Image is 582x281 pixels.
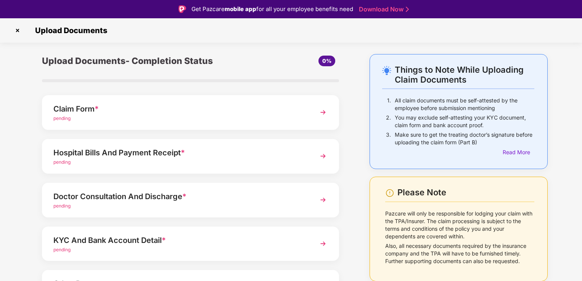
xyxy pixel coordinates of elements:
[387,97,391,112] p: 1.
[53,203,71,209] span: pending
[385,242,534,265] p: Also, all necessary documents required by the insurance company and the TPA will have to be furni...
[386,114,391,129] p: 2.
[406,5,409,13] img: Stroke
[385,210,534,240] p: Pazcare will only be responsible for lodging your claim with the TPA/Insurer. The claim processin...
[53,234,305,246] div: KYC And Bank Account Detail
[53,103,305,115] div: Claim Form
[385,188,394,198] img: svg+xml;base64,PHN2ZyBpZD0iV2FybmluZ18tXzI0eDI0IiBkYXRhLW5hbWU9Ildhcm5pbmcgLSAyNHgyNCIgeG1sbnM9Im...
[386,131,391,146] p: 3.
[53,190,305,203] div: Doctor Consultation And Discharge
[395,65,534,85] div: Things to Note While Uploading Claim Documents
[316,149,330,163] img: svg+xml;base64,PHN2ZyBpZD0iTmV4dCIgeG1sbnM9Imh0dHA6Ly93d3cudzMub3JnLzIwMDAvc3ZnIiB3aWR0aD0iMzYiIG...
[316,193,330,207] img: svg+xml;base64,PHN2ZyBpZD0iTmV4dCIgeG1sbnM9Imh0dHA6Ly93d3cudzMub3JnLzIwMDAvc3ZnIiB3aWR0aD0iMzYiIG...
[53,147,305,159] div: Hospital Bills And Payment Receipt
[359,5,407,13] a: Download Now
[11,24,24,37] img: svg+xml;base64,PHN2ZyBpZD0iQ3Jvc3MtMzJ4MzIiIHhtbG5zPSJodHRwOi8vd3d3LnczLm9yZy8yMDAwL3N2ZyIgd2lkdG...
[395,97,534,112] p: All claim documents must be self-attested by the employee before submission mentioning
[27,26,111,35] span: Upload Documents
[397,187,534,198] div: Please Note
[225,5,256,13] strong: mobile app
[53,247,71,252] span: pending
[395,131,534,146] p: Make sure to get the treating doctor’s signature before uploading the claim form (Part B)
[382,66,391,75] img: svg+xml;base64,PHN2ZyB4bWxucz0iaHR0cDovL3d3dy53My5vcmcvMjAwMC9zdmciIHdpZHRoPSIyNC4wOTMiIGhlaWdodD...
[53,115,71,121] span: pending
[191,5,353,14] div: Get Pazcare for all your employee benefits need
[178,5,186,13] img: Logo
[316,105,330,119] img: svg+xml;base64,PHN2ZyBpZD0iTmV4dCIgeG1sbnM9Imh0dHA6Ly93d3cudzMub3JnLzIwMDAvc3ZnIiB3aWR0aD0iMzYiIG...
[42,54,240,68] div: Upload Documents- Completion Status
[322,57,331,64] span: 0%
[503,148,534,156] div: Read More
[53,159,71,165] span: pending
[316,237,330,251] img: svg+xml;base64,PHN2ZyBpZD0iTmV4dCIgeG1sbnM9Imh0dHA6Ly93d3cudzMub3JnLzIwMDAvc3ZnIiB3aWR0aD0iMzYiIG...
[395,114,534,129] p: You may exclude self-attesting your KYC document, claim form and bank account proof.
